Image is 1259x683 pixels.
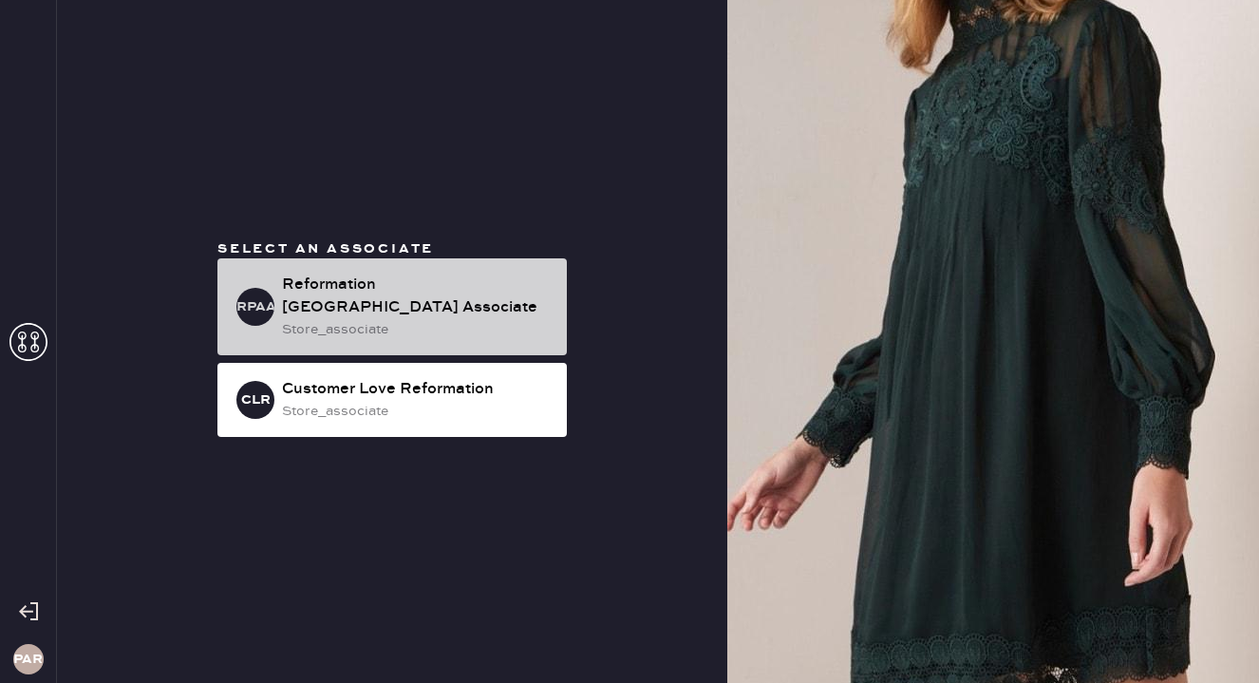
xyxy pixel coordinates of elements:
[13,653,43,666] h3: PAR
[282,401,552,422] div: store_associate
[282,274,552,319] div: Reformation [GEOGRAPHIC_DATA] Associate
[217,240,434,257] span: Select an associate
[282,378,552,401] div: Customer Love Reformation
[236,300,274,313] h3: RPAA
[282,319,552,340] div: store_associate
[241,393,271,407] h3: CLR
